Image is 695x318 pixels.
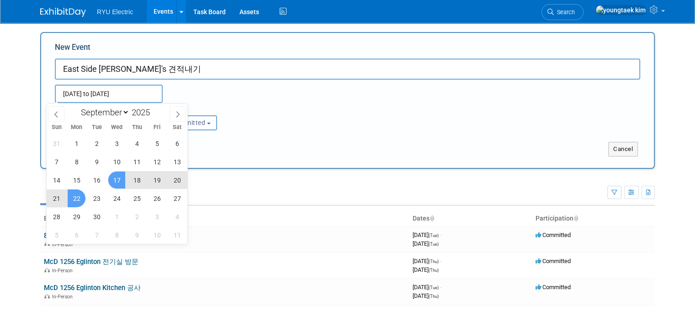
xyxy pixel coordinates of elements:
[413,266,439,273] span: [DATE]
[108,208,126,226] span: October 1, 2025
[148,171,166,189] span: September 19, 2025
[88,226,106,244] span: October 7, 2025
[68,135,85,152] span: September 1, 2025
[40,211,409,226] th: Event
[77,107,129,118] select: Month
[47,124,67,130] span: Sun
[55,59,640,80] input: Name of Trade Show / Conference
[147,124,167,130] span: Fri
[68,153,85,171] span: September 8, 2025
[536,232,571,238] span: Committed
[148,135,166,152] span: September 5, 2025
[44,294,50,298] img: In-Person Event
[44,242,50,246] img: In-Person Event
[68,226,85,244] span: October 6, 2025
[68,171,85,189] span: September 15, 2025
[55,42,90,56] label: New Event
[108,226,126,244] span: October 8, 2025
[413,240,439,247] span: [DATE]
[148,226,166,244] span: October 10, 2025
[429,242,439,247] span: (Tue)
[48,171,65,189] span: September 14, 2025
[429,233,439,238] span: (Tue)
[88,171,106,189] span: September 16, 2025
[168,226,186,244] span: October 11, 2025
[155,103,241,115] div: Participation:
[168,171,186,189] span: September 20, 2025
[107,124,127,130] span: Wed
[554,9,575,16] span: Search
[128,226,146,244] span: October 9, 2025
[129,107,157,118] input: Year
[168,208,186,226] span: October 4, 2025
[429,294,439,299] span: (Thu)
[108,171,126,189] span: September 17, 2025
[44,284,141,292] a: McD 1256 Eglinton Kitchen 공사
[88,189,106,207] span: September 23, 2025
[168,153,186,171] span: September 13, 2025
[128,153,146,171] span: September 11, 2025
[148,208,166,226] span: October 3, 2025
[40,8,86,17] img: ExhibitDay
[127,124,147,130] span: Thu
[67,124,87,130] span: Mon
[167,124,187,130] span: Sat
[148,189,166,207] span: September 26, 2025
[48,189,65,207] span: September 21, 2025
[440,258,441,264] span: -
[52,268,75,274] span: In-Person
[128,171,146,189] span: September 18, 2025
[48,208,65,226] span: September 28, 2025
[44,232,182,240] a: 889 Dundas One pound Cake Service Upgrade
[429,285,439,290] span: (Tue)
[52,242,75,248] span: In-Person
[536,258,571,264] span: Committed
[48,153,65,171] span: September 7, 2025
[573,215,578,222] a: Sort by Participation Type
[168,135,186,152] span: September 6, 2025
[48,226,65,244] span: October 5, 2025
[532,211,655,226] th: Participation
[168,189,186,207] span: September 27, 2025
[55,103,141,115] div: Attendance / Format:
[536,284,571,291] span: Committed
[108,153,126,171] span: September 10, 2025
[128,189,146,207] span: September 25, 2025
[52,294,75,300] span: In-Person
[148,153,166,171] span: September 12, 2025
[88,208,106,226] span: September 30, 2025
[44,268,50,272] img: In-Person Event
[413,232,441,238] span: [DATE]
[413,258,441,264] span: [DATE]
[55,85,163,103] input: Start Date - End Date
[108,135,126,152] span: September 3, 2025
[608,142,638,156] button: Cancel
[68,189,85,207] span: September 22, 2025
[87,124,107,130] span: Tue
[595,5,646,15] img: youngtaek kim
[40,186,91,203] a: Upcoming3
[541,4,584,20] a: Search
[88,153,106,171] span: September 9, 2025
[128,208,146,226] span: October 2, 2025
[68,208,85,226] span: September 29, 2025
[429,259,439,264] span: (Thu)
[440,232,441,238] span: -
[413,284,441,291] span: [DATE]
[88,135,106,152] span: September 2, 2025
[48,135,65,152] span: August 31, 2025
[430,215,434,222] a: Sort by Start Date
[409,211,532,226] th: Dates
[413,292,439,299] span: [DATE]
[97,8,133,16] span: RYU Electric
[44,258,138,266] a: McD 1256 Eglinton 전기실 방문
[108,189,126,207] span: September 24, 2025
[440,284,441,291] span: -
[429,268,439,273] span: (Thu)
[128,135,146,152] span: September 4, 2025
